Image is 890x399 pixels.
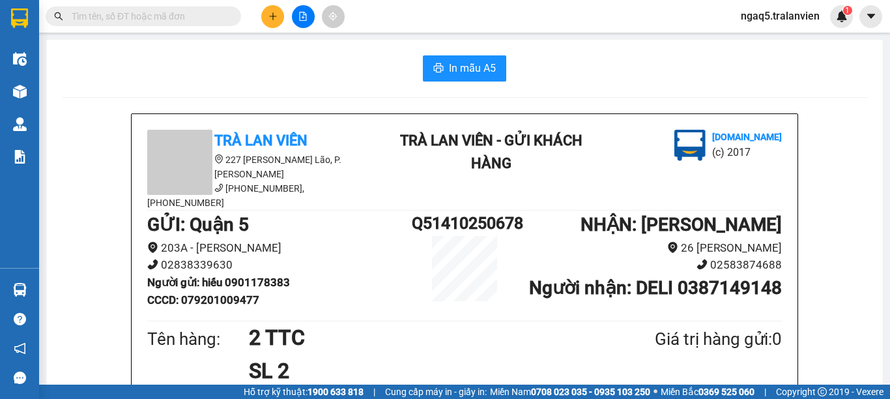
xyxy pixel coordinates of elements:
[214,183,223,192] span: phone
[818,387,827,396] span: copyright
[244,385,364,399] span: Hỗ trợ kỹ thuật:
[423,55,506,81] button: printerIn mẫu A5
[147,276,290,289] b: Người gửi : hiếu 0901178383
[400,132,582,171] b: Trà Lan Viên - Gửi khách hàng
[13,85,27,98] img: warehouse-icon
[696,259,708,270] span: phone
[730,8,830,24] span: ngaq5.tralanvien
[147,153,382,181] li: 227 [PERSON_NAME] Lão, P. [PERSON_NAME]
[859,5,882,28] button: caret-down
[147,256,412,274] li: 02838339630
[712,144,782,160] li: (c) 2017
[308,387,364,397] strong: 1900 633 818
[531,387,650,397] strong: 0708 023 035 - 0935 103 250
[322,5,345,28] button: aim
[836,10,848,22] img: icon-new-feature
[54,12,63,21] span: search
[292,5,315,28] button: file-add
[214,155,223,164] span: environment
[147,214,249,235] b: GỬI : Quận 5
[865,10,877,22] span: caret-down
[674,130,706,161] img: logo.jpg
[667,242,678,253] span: environment
[385,385,487,399] span: Cung cấp máy in - giấy in:
[13,283,27,297] img: warehouse-icon
[412,211,517,236] h1: Q51410250678
[298,12,308,21] span: file-add
[14,342,26,355] span: notification
[592,326,782,353] div: Giá trị hàng gửi: 0
[653,389,657,394] span: ⚪️
[214,132,308,149] b: Trà Lan Viên
[490,385,650,399] span: Miền Nam
[249,321,592,354] h1: 2 TTC
[147,239,412,257] li: 203A - [PERSON_NAME]
[147,326,249,353] div: Tên hàng:
[11,8,28,28] img: logo-vxr
[517,239,782,257] li: 26 [PERSON_NAME]
[147,293,259,306] b: CCCD : 079201009477
[13,117,27,131] img: warehouse-icon
[764,385,766,399] span: |
[517,256,782,274] li: 02583874688
[261,5,284,28] button: plus
[268,12,278,21] span: plus
[529,277,782,299] b: Người nhận : DELI 0387149148
[661,385,754,399] span: Miền Bắc
[14,372,26,384] span: message
[14,313,26,325] span: question-circle
[147,242,158,253] span: environment
[581,214,782,235] b: NHẬN : [PERSON_NAME]
[249,355,592,387] h1: SL 2
[328,12,337,21] span: aim
[13,150,27,164] img: solution-icon
[433,63,444,75] span: printer
[147,181,382,210] li: [PHONE_NUMBER], [PHONE_NUMBER]
[712,132,782,142] b: [DOMAIN_NAME]
[373,385,375,399] span: |
[698,387,754,397] strong: 0369 525 060
[72,9,225,23] input: Tìm tên, số ĐT hoặc mã đơn
[449,60,496,76] span: In mẫu A5
[845,6,850,15] span: 1
[147,259,158,270] span: phone
[843,6,852,15] sup: 1
[13,52,27,66] img: warehouse-icon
